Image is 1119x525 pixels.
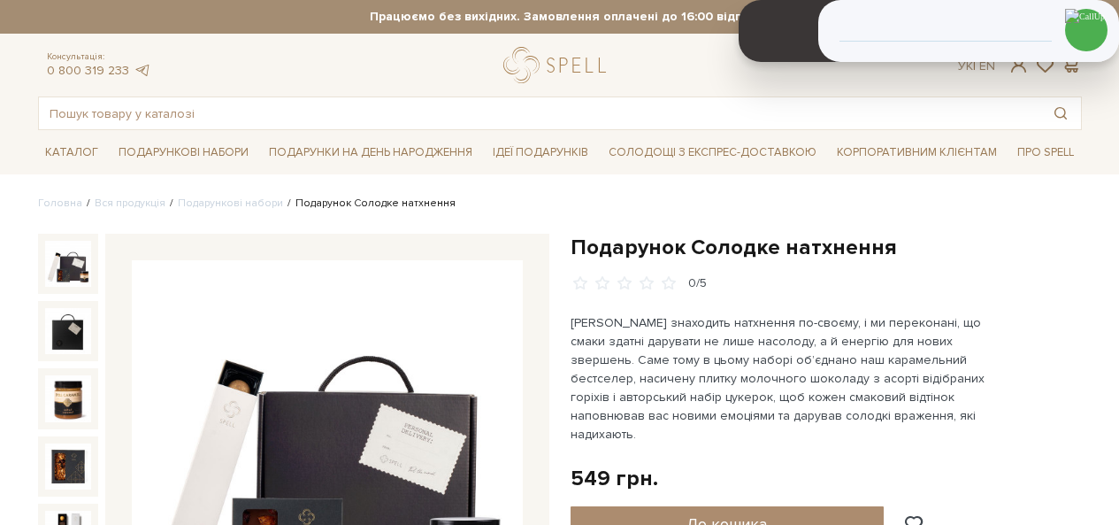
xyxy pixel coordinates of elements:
h1: Подарунок Солодке натхнення [571,234,1082,261]
span: Про Spell [1010,139,1081,166]
span: Каталог [38,139,105,166]
span: Подарункові набори [111,139,256,166]
a: 0 800 319 233 [47,63,129,78]
li: Подарунок Солодке натхнення [283,196,456,212]
a: Вся продукція [95,197,165,210]
a: Головна [38,197,82,210]
p: [PERSON_NAME] знаходить натхнення по-своєму, і ми переконані, що смаки здатні дарувати не лише на... [571,313,985,444]
input: Пошук товару у каталозі [39,97,1040,129]
a: Солодощі з експрес-доставкою [602,137,824,167]
div: 549 грн. [571,465,658,492]
span: Консультація: [47,51,151,63]
span: Подарунки на День народження [262,139,479,166]
img: Подарунок Солодке натхнення [45,308,91,354]
div: Ук [958,58,995,74]
a: En [979,58,995,73]
span: | [973,58,976,73]
img: Подарунок Солодке натхнення [45,241,91,287]
img: Подарунок Солодке натхнення [45,444,91,490]
div: 0/5 [688,275,707,292]
a: Корпоративним клієнтам [830,137,1004,167]
a: logo [503,47,614,83]
span: Ідеї подарунків [486,139,595,166]
a: telegram [134,63,151,78]
img: Подарунок Солодке натхнення [45,375,91,421]
button: Пошук товару у каталозі [1040,97,1081,129]
a: Подарункові набори [178,197,283,210]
